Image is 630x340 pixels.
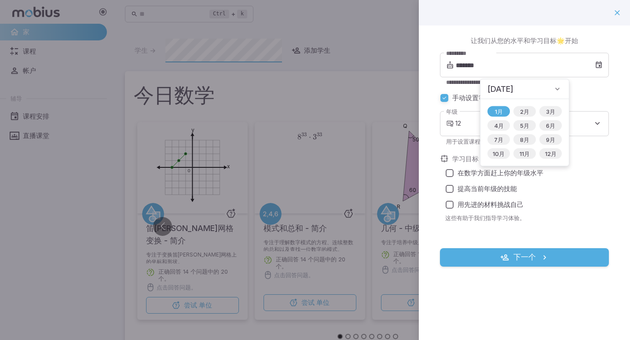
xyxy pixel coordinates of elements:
span: 4月 [489,121,509,130]
div: 10月 [487,148,510,159]
span: 9月 [541,135,560,144]
p: 这些有助于我们指导学习体验。 [445,214,609,222]
font: 下一个 [513,252,536,263]
p: 让我们从您的水平和学习目标🌟开始 [471,36,578,46]
div: 3月 [539,106,562,117]
button: 下一个 [440,248,609,267]
div: 7月 [487,134,510,145]
span: 提高当前年级的技能 [458,184,517,194]
span: 3月 [541,107,560,116]
span: 用先进的材料挑战自己 [458,200,524,210]
div: 12月 [539,148,562,159]
span: 8月 [515,135,535,144]
div: 5月 [513,120,536,131]
span: 7月 [489,135,509,144]
label: 年级 [446,108,458,116]
div: 9月 [539,134,562,145]
div: 1月 [487,106,510,117]
span: 手动设置等级 [452,93,492,103]
div: 12 [455,111,609,136]
span: 2月 [515,107,535,116]
span: 5月 [515,121,535,130]
span: 1月 [490,107,508,116]
div: 2月 [513,106,536,117]
div: 4月 [487,120,510,131]
div: 6月 [539,120,562,131]
div: 11月 [513,148,536,159]
span: 6月 [541,121,560,130]
div: 8月 [513,134,536,145]
span: 在数学方面赶上你的年级水平 [458,168,543,178]
span: 11月 [514,149,535,158]
span: 10月 [487,149,510,158]
span: 12月 [540,149,562,158]
span: [DATE] [487,83,513,95]
label: 学习目标 [452,154,479,164]
p: 用于设置课程和锦标赛级别。 [446,137,603,145]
